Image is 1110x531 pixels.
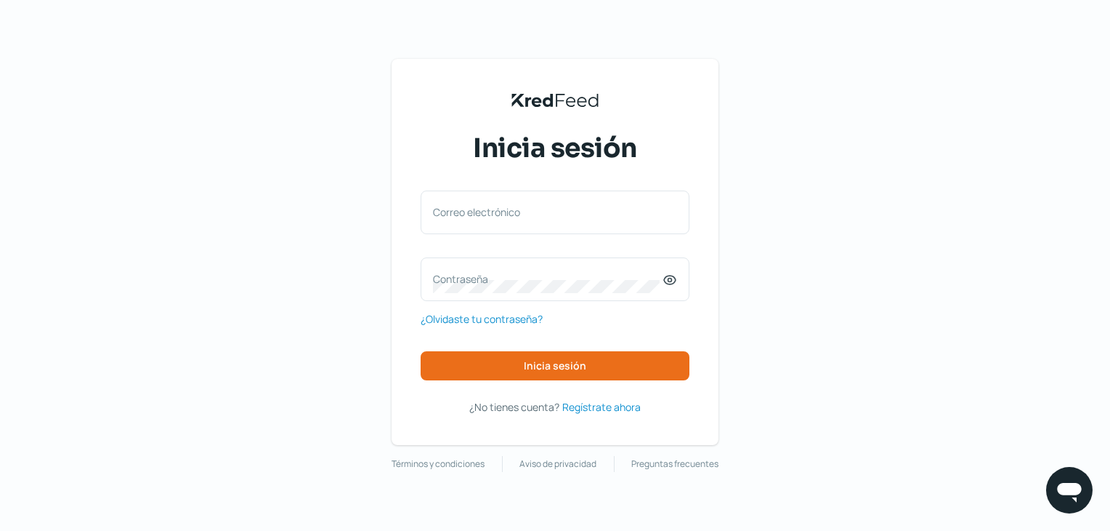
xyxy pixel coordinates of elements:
[562,398,641,416] a: Regístrate ahora
[519,456,596,472] a: Aviso de privacidad
[433,205,663,219] label: Correo electrónico
[421,351,689,380] button: Inicia sesión
[433,272,663,286] label: Contraseña
[631,456,718,472] a: Preguntas frecuentes
[421,310,543,328] a: ¿Olvidaste tu contraseña?
[1055,476,1084,505] img: chatIcon
[473,130,637,167] span: Inicia sesión
[392,456,485,472] a: Términos y condiciones
[469,400,559,414] span: ¿No tienes cuenta?
[524,361,586,371] span: Inicia sesión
